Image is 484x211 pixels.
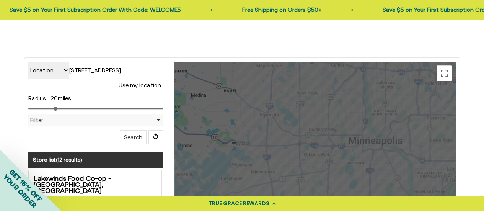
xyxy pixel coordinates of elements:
span: 20 [51,95,58,101]
span: Reset [148,130,163,144]
label: Radius: [28,95,47,101]
span: GET 15% OFF [8,167,43,203]
button: Search [120,130,147,144]
div: Filter [28,114,163,126]
button: Use my location [117,79,163,92]
input: Type to search our stores [69,62,163,79]
button: Toggle fullscreen view [437,65,452,81]
input: Radius [28,108,163,109]
span: YOUR ORDER [2,173,38,209]
span: results [64,157,80,163]
div: TRUE GRACE REWARDS [209,200,269,208]
div: miles [28,94,163,103]
h3: Store list [28,152,163,168]
p: Save $5 on Your First Subscription Order With Code: WELCOME5 [8,5,180,15]
span: ( ) [56,157,82,163]
strong: Lakewinds Food Co-op - [GEOGRAPHIC_DATA], [GEOGRAPHIC_DATA] [34,175,156,194]
a: Free Shipping on Orders $50+ [241,7,320,13]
